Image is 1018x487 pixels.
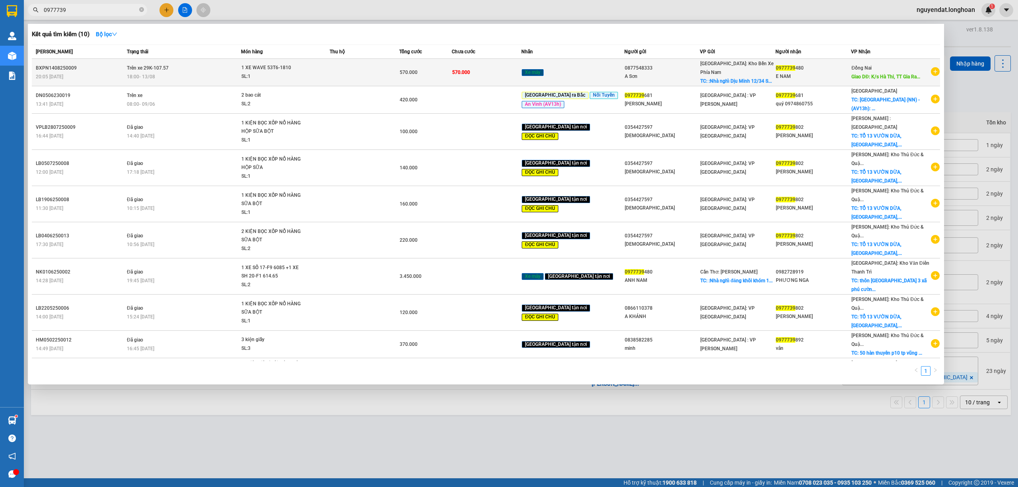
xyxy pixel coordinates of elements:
[400,165,418,171] span: 140.000
[625,168,699,176] div: [DEMOGRAPHIC_DATA]
[776,312,851,321] div: [PERSON_NAME]
[851,49,870,54] span: VP Nhận
[921,367,930,375] a: 1
[625,204,699,212] div: [DEMOGRAPHIC_DATA]
[851,188,924,202] span: [PERSON_NAME]: Kho Thủ Đức & Quậ...
[522,273,544,280] span: Xe máy
[625,344,699,353] div: minh
[776,72,851,81] div: E NAM
[241,336,301,344] div: 3 kiện giấy
[625,159,699,168] div: 0354427597
[330,49,345,54] span: Thu hộ
[625,100,699,108] div: [PERSON_NAME]
[851,206,902,220] span: TC: TỔ 13 VƯỜN DỪA, [GEOGRAPHIC_DATA],...
[775,49,801,54] span: Người nhận
[36,64,124,72] div: BXPN1408250009
[127,124,143,130] span: Đã giao
[700,269,758,275] span: Cần Thơ: [PERSON_NAME]
[522,69,544,76] span: Xe máy
[700,337,756,351] span: [GEOGRAPHIC_DATA] : VP [PERSON_NAME]
[8,452,16,460] span: notification
[776,161,795,166] span: 0977739
[851,360,897,366] span: [GEOGRAPHIC_DATA]
[776,197,795,202] span: 0977739
[400,70,418,75] span: 570.000
[776,93,795,98] span: 0977739
[7,5,17,17] img: logo-vxr
[241,227,301,244] div: 2 KIỆN BỌC XỐP NỔ HÀNG SỮA BỘT
[241,264,301,281] div: 1 XE SỐ 17-F9 6085 +1 XE SH 20-F1 614.65
[127,346,154,351] span: 16:45 [DATE]
[139,7,144,12] span: close-circle
[127,269,143,275] span: Đã giao
[36,242,63,247] span: 17:30 [DATE]
[400,237,418,243] span: 220.000
[36,74,63,80] span: 20:05 [DATE]
[931,67,940,76] span: plus-circle
[625,123,699,132] div: 0354427597
[851,350,922,356] span: TC: 50 hàn thuyên p10 tp vũng ...
[851,314,902,328] span: TC: TỔ 13 VƯỜN DỪA, [GEOGRAPHIC_DATA],...
[931,339,940,348] span: plus-circle
[241,100,301,109] div: SL: 2
[700,233,755,247] span: [GEOGRAPHIC_DATA]: VP [GEOGRAPHIC_DATA]
[700,61,773,75] span: [GEOGRAPHIC_DATA]: Kho Bến Xe Phía Nam
[522,92,589,99] span: [GEOGRAPHIC_DATA] ra Bắc
[931,271,940,280] span: plus-circle
[776,268,851,276] div: 0982728919
[36,232,124,240] div: LB0406250013
[522,169,558,176] span: ĐỌC GHI CHÚ
[127,206,154,211] span: 10:15 [DATE]
[522,305,590,312] span: [GEOGRAPHIC_DATA] tận nơi
[241,119,301,136] div: 1 KIỆN BỌC XỐP NỔ HÀNG HỘP SỮA BỘT
[851,242,902,256] span: TC: TỔ 13 VƯỜN DỪA, [GEOGRAPHIC_DATA],...
[931,95,940,103] span: plus-circle
[911,366,921,376] button: left
[36,159,124,168] div: LB0507250008
[127,242,154,247] span: 10:56 [DATE]
[851,260,929,275] span: [GEOGRAPHIC_DATA]: Kho Văn Điển Thanh Trì
[89,28,124,41] button: Bộ lọcdown
[921,366,931,376] li: 1
[521,49,533,54] span: Nhãn
[127,93,142,98] span: Trên xe
[914,368,919,373] span: left
[776,64,851,72] div: 480
[700,49,715,54] span: VP Gửi
[625,336,699,344] div: 0838582285
[776,91,851,100] div: 681
[931,366,940,376] button: right
[127,305,143,311] span: Đã giao
[700,93,756,107] span: [GEOGRAPHIC_DATA] : VP [PERSON_NAME]
[776,337,795,343] span: 0977739
[776,233,795,239] span: 0977739
[625,64,699,72] div: 0877548333
[127,169,154,175] span: 17:18 [DATE]
[36,133,63,139] span: 16:44 [DATE]
[127,133,154,139] span: 14:40 [DATE]
[776,65,795,71] span: 0977739
[522,314,558,321] span: ĐỌC GHI CHÚ
[522,232,590,239] span: [GEOGRAPHIC_DATA] tận nơi
[851,224,924,239] span: [PERSON_NAME]: Kho Thủ Đức & Quậ...
[241,191,301,208] div: 1 KIỆN BỌC XỐP NỔ HÀNG SỮA BỘT
[452,70,470,75] span: 570.000
[931,235,940,244] span: plus-circle
[624,49,646,54] span: Người gửi
[127,74,155,80] span: 18:00 - 13/08
[36,101,63,107] span: 13:41 [DATE]
[36,206,63,211] span: 11:30 [DATE]
[44,6,138,14] input: Tìm tên, số ĐT hoặc mã đơn
[400,274,422,279] span: 3.450.000
[625,268,699,276] div: 480
[625,72,699,81] div: A Sơn
[400,341,418,347] span: 370.000
[36,91,124,100] div: DN0506230019
[127,314,154,320] span: 15:24 [DATE]
[36,268,124,276] div: NK0106250002
[241,155,301,172] div: 1 KIỆN BỌC XỐP NỔ HÀNG HỘP SỮA
[241,208,301,217] div: SL: 1
[36,49,73,54] span: [PERSON_NAME]
[625,304,699,312] div: 0866110378
[776,196,851,204] div: 802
